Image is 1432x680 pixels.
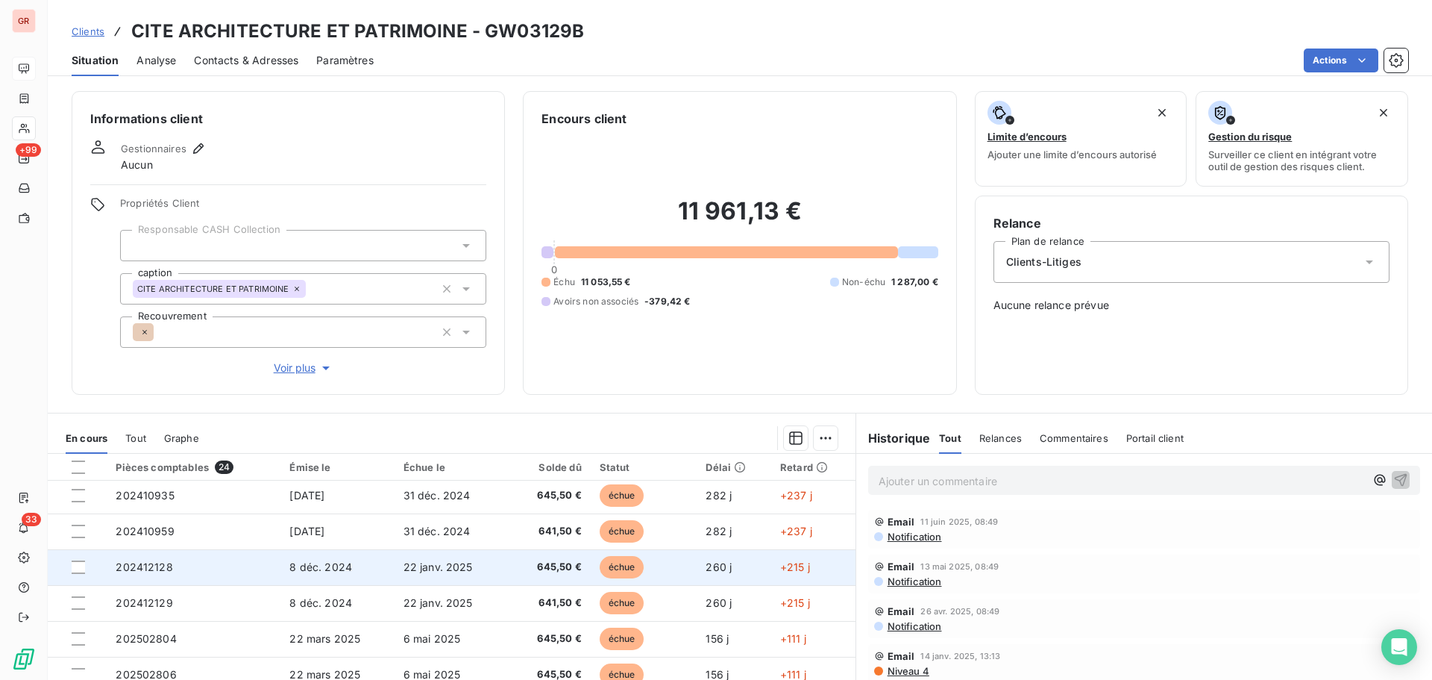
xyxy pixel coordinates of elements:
[125,432,146,444] span: Tout
[72,24,104,39] a: Clients
[72,53,119,68] span: Situation
[581,275,631,289] span: 11 053,55 €
[553,275,575,289] span: Échu
[886,575,942,587] span: Notification
[16,143,41,157] span: +99
[403,596,473,609] span: 22 janv. 2025
[600,484,644,507] span: échue
[886,531,942,543] span: Notification
[1304,49,1378,72] button: Actions
[215,461,233,474] span: 24
[274,361,333,375] span: Voir plus
[706,525,732,537] span: 282 j
[706,596,732,609] span: 260 j
[154,325,166,339] input: Ajouter une valeur
[515,524,581,539] span: 641,50 €
[600,461,688,473] div: Statut
[891,275,938,289] span: 1 287,00 €
[131,18,584,45] h3: CITE ARCHITECTURE ET PATRIMOINE - GW03129B
[920,562,999,571] span: 13 mai 2025, 08:49
[993,214,1389,232] h6: Relance
[987,149,1157,160] span: Ajouter une limite d’encours autorisé
[886,620,942,632] span: Notification
[289,489,324,502] span: [DATE]
[600,592,644,614] span: échue
[888,650,915,662] span: Email
[403,489,471,502] span: 31 déc. 2024
[993,298,1389,313] span: Aucune relance prévue
[133,239,145,252] input: Ajouter une valeur
[888,516,915,528] span: Email
[1208,149,1395,172] span: Surveiller ce client en intégrant votre outil de gestion des risques client.
[1006,255,1081,269] span: Clients-Litiges
[541,196,938,241] h2: 11 961,13 €
[403,525,471,537] span: 31 déc. 2024
[975,91,1187,187] button: Limite d’encoursAjouter une limite d’encours autorisé
[289,461,385,473] div: Émise le
[289,525,324,537] span: [DATE]
[987,131,1067,143] span: Limite d’encours
[306,282,318,296] input: Ajouter une valeur
[551,263,557,275] span: 0
[12,146,35,170] a: +99
[515,488,581,503] span: 645,50 €
[842,275,885,289] span: Non-échu
[289,561,352,573] span: 8 déc. 2024
[289,596,352,609] span: 8 déc. 2024
[121,157,153,172] span: Aucun
[888,605,915,617] span: Email
[116,461,271,474] div: Pièces comptables
[1381,629,1417,665] div: Open Intercom Messenger
[886,665,929,677] span: Niveau 4
[136,53,176,68] span: Analyse
[12,647,36,671] img: Logo LeanPay
[600,520,644,543] span: échue
[120,197,486,218] span: Propriétés Client
[553,295,638,308] span: Avoirs non associés
[780,596,810,609] span: +215 j
[137,284,289,293] span: CITE ARCHITECTURE ET PATRIMOINE
[856,429,931,447] h6: Historique
[116,489,174,502] span: 202410935
[121,143,186,155] span: Gestionnaires
[920,517,998,526] span: 11 juin 2025, 08:49
[706,489,732,502] span: 282 j
[403,561,473,573] span: 22 janv. 2025
[920,652,1000,661] span: 14 janv. 2025, 13:13
[66,432,107,444] span: En cours
[1126,432,1184,444] span: Portail client
[780,461,847,473] div: Retard
[403,461,497,473] div: Échue le
[316,53,374,68] span: Paramètres
[72,25,104,37] span: Clients
[939,432,961,444] span: Tout
[164,432,199,444] span: Graphe
[780,489,812,502] span: +237 j
[780,632,806,645] span: +111 j
[194,53,298,68] span: Contacts & Adresses
[979,432,1022,444] span: Relances
[780,561,810,573] span: +215 j
[1208,131,1292,143] span: Gestion du risque
[120,360,486,376] button: Voir plus
[600,628,644,650] span: échue
[12,9,36,33] div: GR
[289,632,360,645] span: 22 mars 2025
[515,631,581,646] span: 645,50 €
[116,632,176,645] span: 202502804
[116,525,174,537] span: 202410959
[116,596,172,609] span: 202412129
[515,596,581,611] span: 641,50 €
[780,525,812,537] span: +237 j
[644,295,690,308] span: -379,42 €
[600,556,644,578] span: échue
[515,461,581,473] div: Solde dû
[403,632,461,645] span: 6 mai 2025
[1040,432,1108,444] span: Commentaires
[1196,91,1408,187] button: Gestion du risqueSurveiller ce client en intégrant votre outil de gestion des risques client.
[888,561,915,573] span: Email
[706,461,762,473] div: Délai
[22,513,41,526] span: 33
[515,560,581,575] span: 645,50 €
[541,110,626,128] h6: Encours client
